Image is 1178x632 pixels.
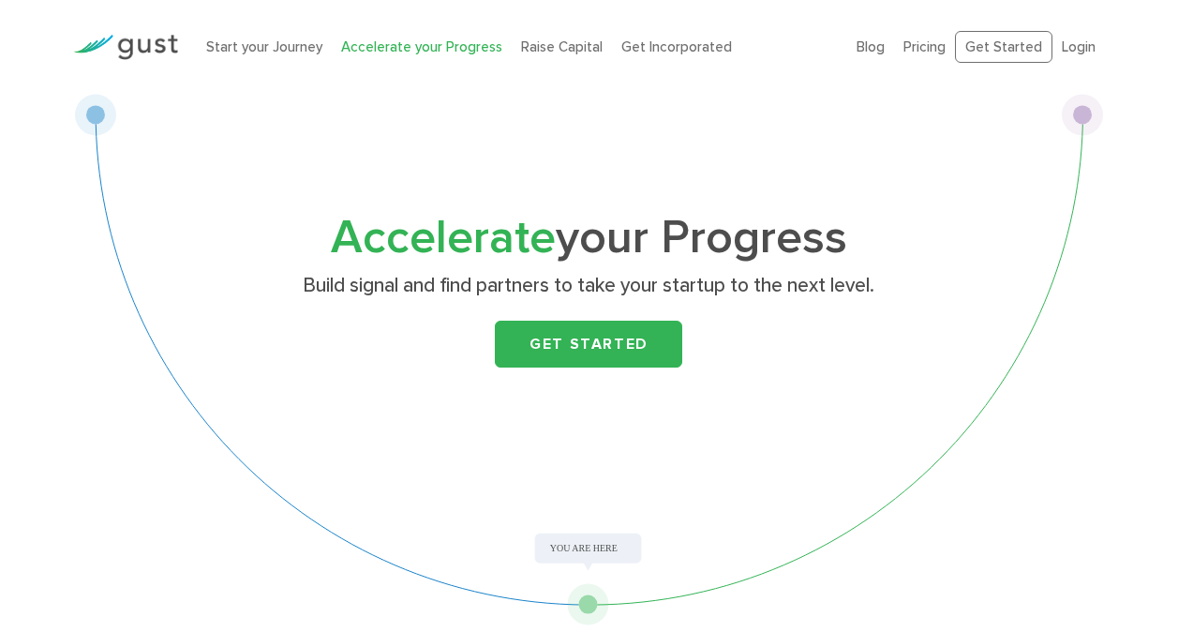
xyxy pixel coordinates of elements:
[955,31,1052,64] a: Get Started
[206,38,322,55] a: Start your Journey
[226,273,952,299] p: Build signal and find partners to take your startup to the next level.
[621,38,732,55] a: Get Incorporated
[1062,38,1096,55] a: Login
[218,217,959,260] h1: your Progress
[331,210,556,265] span: Accelerate
[521,38,603,55] a: Raise Capital
[903,38,946,55] a: Pricing
[341,38,502,55] a: Accelerate your Progress
[495,321,682,368] a: Get Started
[73,35,178,60] img: Gust Logo
[857,38,885,55] a: Blog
